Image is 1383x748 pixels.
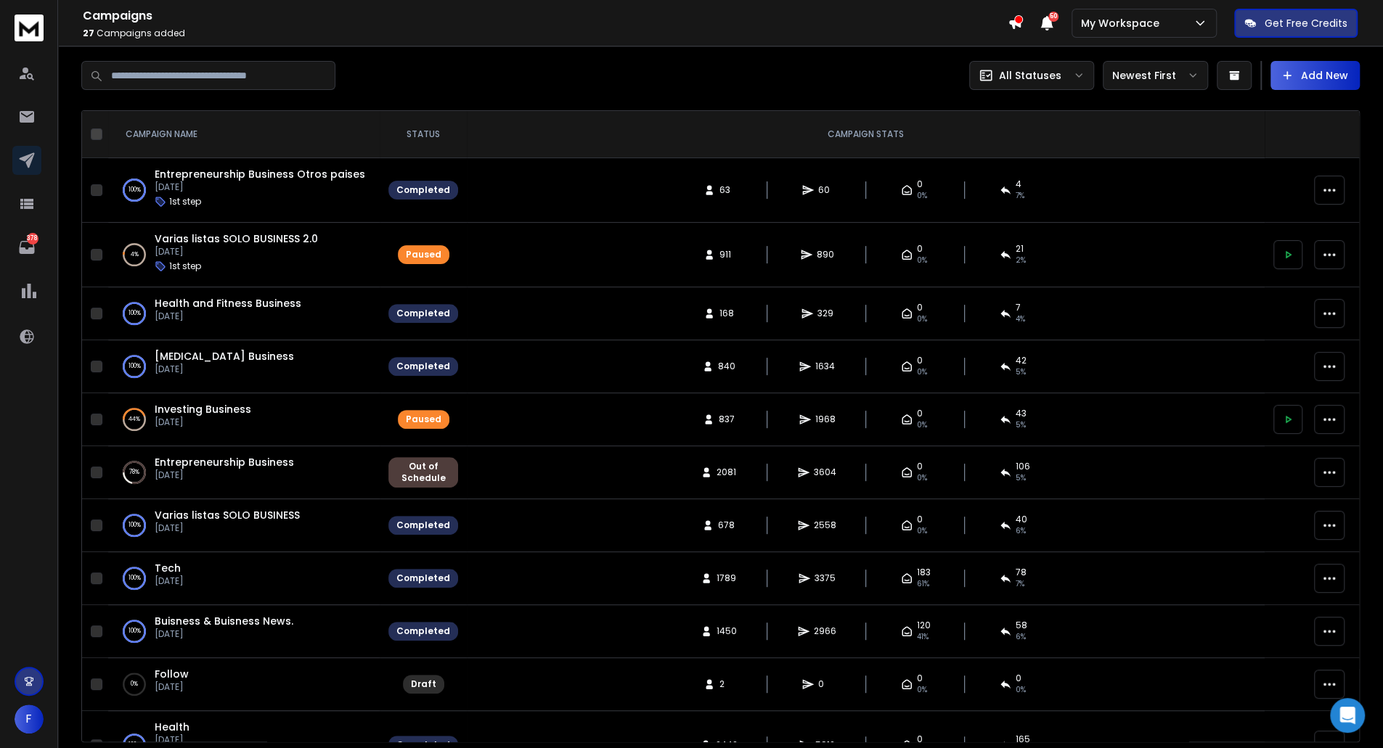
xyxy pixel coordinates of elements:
[999,68,1061,83] p: All Statuses
[718,361,735,372] span: 840
[917,190,927,202] span: 0%
[1016,408,1027,419] span: 43
[155,296,301,311] a: Health and Fitness Business
[1016,313,1025,325] span: 4 %
[169,196,201,207] p: 1st step
[917,243,923,255] span: 0
[396,308,450,319] div: Completed
[108,658,380,711] td: 0%Follow[DATE]
[155,455,294,469] span: Entrepreneurship Business
[917,673,923,684] span: 0
[155,167,365,181] a: Entrepreneurship Business Otros paises
[155,363,294,375] p: [DATE]
[917,461,923,472] span: 0
[917,567,931,578] span: 183
[917,408,923,419] span: 0
[1016,472,1026,484] span: 5 %
[155,681,189,693] p: [DATE]
[1016,631,1026,643] span: 6 %
[818,678,833,690] span: 0
[917,313,927,325] span: 0%
[155,416,251,428] p: [DATE]
[1016,620,1027,631] span: 58
[128,359,141,374] p: 100 %
[15,15,44,41] img: logo
[1016,525,1026,537] span: 6 %
[817,308,833,319] span: 329
[406,249,441,260] div: Paused
[155,734,312,746] p: [DATE]
[155,181,365,193] p: [DATE]
[719,184,734,196] span: 63
[1265,16,1347,30] p: Get Free Credits
[719,308,734,319] span: 168
[1016,255,1026,266] span: 2 %
[15,704,44,733] button: F
[717,467,736,478] span: 2081
[108,223,380,287] td: 4%Varias listas SOLO BUSINESS 2.0[DATE]1st step
[1016,419,1026,431] span: 5 %
[83,28,1008,39] p: Campaigns added
[719,678,734,690] span: 2
[83,27,94,39] span: 27
[1016,366,1026,378] span: 5 %
[814,467,836,478] span: 3604
[155,628,293,640] p: [DATE]
[1048,12,1058,22] span: 50
[1016,514,1027,525] span: 40
[396,461,450,484] div: Out of Schedule
[155,522,300,534] p: [DATE]
[131,247,139,262] p: 4 %
[155,508,300,522] a: Varias listas SOLO BUSINESS
[155,561,181,575] a: Tech
[717,625,737,637] span: 1450
[108,111,380,158] th: CAMPAIGN NAME
[396,625,450,637] div: Completed
[131,677,138,691] p: 0 %
[108,340,380,393] td: 100%[MEDICAL_DATA] Business[DATE]
[108,446,380,499] td: 78%Entrepreneurship Business[DATE]
[814,519,836,531] span: 2558
[917,419,927,431] span: 0%
[155,720,189,734] a: Health
[1016,302,1021,313] span: 7
[917,620,931,631] span: 120
[155,469,294,481] p: [DATE]
[917,355,923,366] span: 0
[917,733,923,745] span: 0
[108,605,380,658] td: 100%Buisness & Buisness News.[DATE]
[1016,190,1024,202] span: 7 %
[717,572,736,584] span: 1789
[155,246,318,258] p: [DATE]
[155,349,294,363] a: [MEDICAL_DATA] Business
[1016,684,1026,696] span: 0%
[1016,178,1021,190] span: 4
[917,178,923,190] span: 0
[814,625,836,637] span: 2966
[467,111,1265,158] th: CAMPAIGN STATS
[12,233,41,262] a: 378
[815,572,836,584] span: 3375
[155,311,301,322] p: [DATE]
[718,519,735,531] span: 678
[155,614,293,628] a: Buisness & Buisness News.
[1016,567,1027,578] span: 78
[155,667,189,681] a: Follow
[155,575,184,587] p: [DATE]
[155,402,251,416] a: Investing Business
[108,499,380,552] td: 100%Varias listas SOLO BUSINESS[DATE]
[1016,355,1027,366] span: 42
[108,287,380,340] td: 100%Health and Fitness Business[DATE]
[917,255,927,266] span: 0%
[917,302,923,313] span: 0
[1330,698,1365,733] div: Open Intercom Messenger
[396,519,450,531] div: Completed
[108,158,380,223] td: 100%Entrepreneurship Business Otros paises[DATE]1st step
[411,678,436,690] div: Draft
